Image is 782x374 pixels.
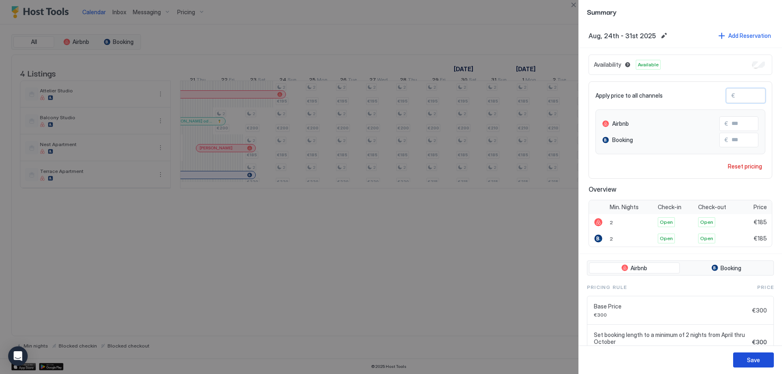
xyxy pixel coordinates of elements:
[612,120,629,127] span: Airbnb
[752,339,767,346] span: €300
[587,7,774,17] span: Summary
[660,235,673,242] span: Open
[658,203,681,211] span: Check-in
[725,120,728,127] span: €
[587,260,774,276] div: tab-group
[8,346,28,366] div: Open Intercom Messenger
[754,235,767,242] span: €185
[752,307,767,314] span: €300
[610,236,613,242] span: 2
[659,31,669,41] button: Edit date range
[757,284,774,291] span: Price
[610,219,613,225] span: 2
[589,32,656,40] span: Aug, 24th - 31st 2025
[594,331,749,346] span: Set booking length to a minimum of 2 nights from April thru October
[595,92,663,99] span: Apply price to all channels
[728,31,771,40] div: Add Reservation
[587,284,627,291] span: Pricing Rule
[728,162,762,171] div: Reset pricing
[660,219,673,226] span: Open
[594,312,749,318] span: €300
[725,161,765,172] button: Reset pricing
[612,136,633,144] span: Booking
[717,30,772,41] button: Add Reservation
[681,262,772,274] button: Booking
[720,265,741,272] span: Booking
[700,235,713,242] span: Open
[638,61,659,68] span: Available
[698,203,726,211] span: Check-out
[700,219,713,226] span: Open
[725,136,728,144] span: €
[594,61,621,68] span: Availability
[630,265,647,272] span: Airbnb
[610,203,639,211] span: Min. Nights
[754,219,767,226] span: €185
[733,352,774,367] button: Save
[753,203,767,211] span: Price
[623,60,633,70] button: Blocked dates override all pricing rules and remain unavailable until manually unblocked
[747,356,760,364] div: Save
[731,92,735,99] span: €
[594,303,749,310] span: Base Price
[589,185,772,193] span: Overview
[589,262,680,274] button: Airbnb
